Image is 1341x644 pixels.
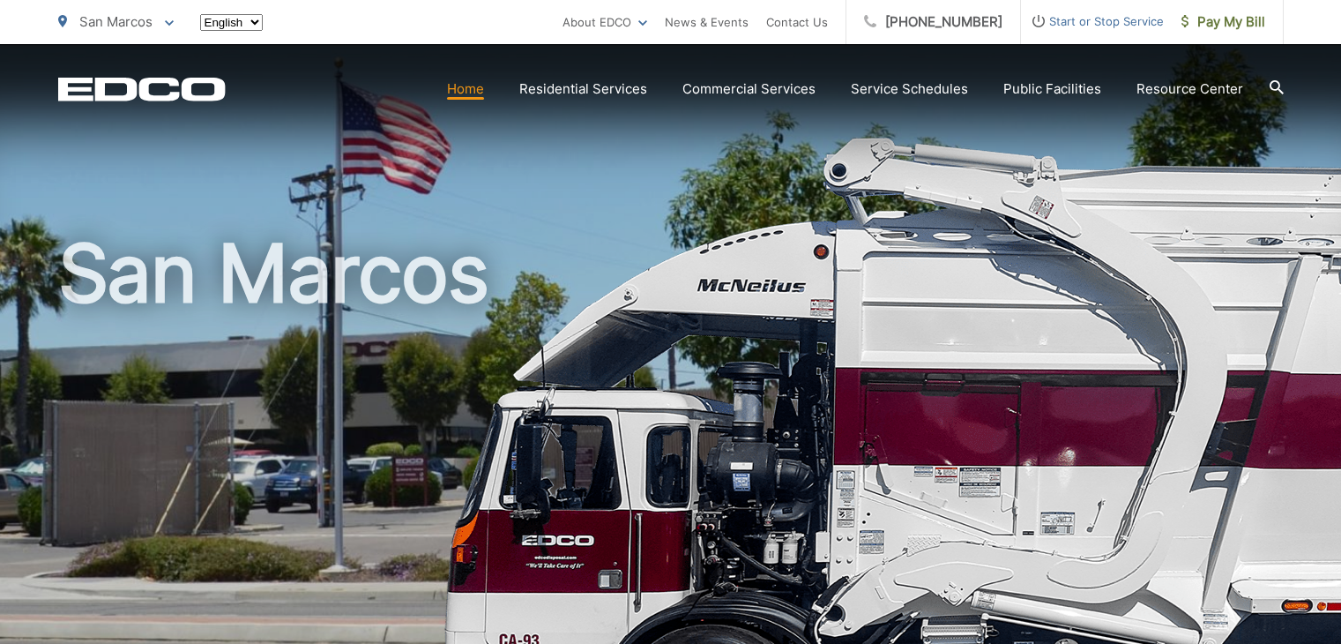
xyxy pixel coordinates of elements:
[1181,11,1265,33] span: Pay My Bill
[58,77,226,101] a: EDCD logo. Return to the homepage.
[1136,79,1243,100] a: Resource Center
[519,79,647,100] a: Residential Services
[447,79,484,100] a: Home
[200,14,263,31] select: Select a language
[851,79,968,100] a: Service Schedules
[1003,79,1101,100] a: Public Facilities
[682,79,816,100] a: Commercial Services
[79,13,153,30] span: San Marcos
[562,11,647,33] a: About EDCO
[665,11,749,33] a: News & Events
[766,11,828,33] a: Contact Us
